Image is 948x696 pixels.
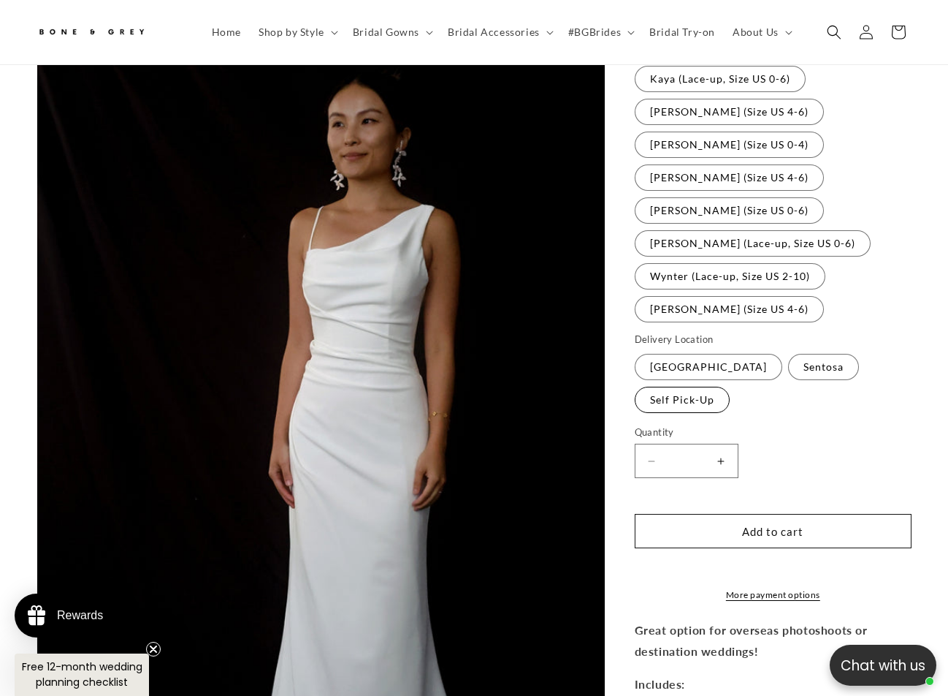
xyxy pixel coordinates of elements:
span: #BGBrides [568,26,621,39]
label: [PERSON_NAME] (Size US 0-6) [635,197,824,224]
legend: Delivery Location [635,333,715,347]
summary: #BGBrides [559,17,641,48]
summary: About Us [724,17,798,48]
div: Rewards [57,609,103,622]
img: Bone and Grey Bridal [37,20,146,45]
label: [PERSON_NAME] (Lace-up, Size US 0-6) [635,230,871,257]
span: Bridal Gowns [353,26,419,39]
button: Close teaser [146,642,161,657]
button: Open chatbox [830,645,936,686]
span: Bridal Accessories [448,26,540,39]
summary: Search [818,16,850,48]
button: Write a review [778,22,875,47]
div: Free 12-month wedding planning checklistClose teaser [15,654,149,696]
summary: Bridal Gowns [344,17,439,48]
span: About Us [733,26,779,39]
label: Kaya (Lace-up, Size US 0-6) [635,66,806,92]
label: Sentosa [788,354,859,380]
label: [GEOGRAPHIC_DATA] [635,354,782,380]
label: Wynter (Lace-up, Size US 2-10) [635,263,825,290]
span: Home [212,26,241,39]
p: Chat with us [830,655,936,676]
strong: Great option for overseas photoshoots or destination weddings! [635,623,868,658]
label: Self Pick-Up [635,387,730,413]
button: Add to cart [635,514,911,548]
a: Bridal Try-on [641,17,724,48]
a: Write a review [97,83,161,95]
label: [PERSON_NAME] (Size US 4-6) [635,164,824,191]
label: [PERSON_NAME] (Size US 0-4) [635,132,824,158]
label: Quantity [635,425,911,440]
label: [PERSON_NAME] (Size US 4-6) [635,99,824,125]
a: Home [203,17,250,48]
a: More payment options [635,589,911,602]
summary: Bridal Accessories [439,17,559,48]
span: Shop by Style [259,26,324,39]
span: Free 12-month wedding planning checklist [22,659,142,689]
label: [PERSON_NAME] (Size US 4-6) [635,296,824,322]
strong: Includes: [635,677,685,691]
span: Bridal Try-on [649,26,715,39]
a: Bone and Grey Bridal [31,15,188,50]
summary: Shop by Style [250,17,344,48]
